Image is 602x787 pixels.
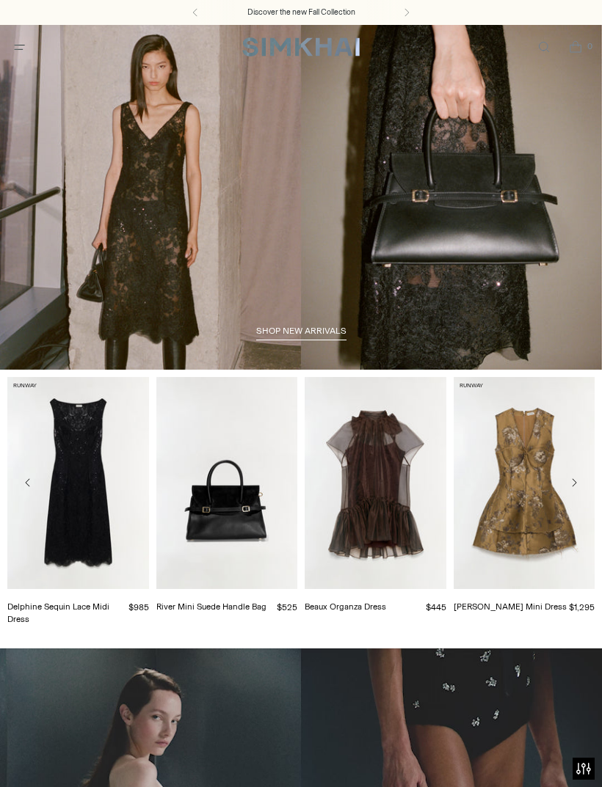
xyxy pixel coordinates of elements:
[561,469,587,496] button: Move to next carousel slide
[454,601,567,612] a: [PERSON_NAME] Mini Dress
[256,326,347,340] a: shop new arrivals
[4,32,35,62] button: Open menu modal
[156,601,266,612] a: River Mini Suede Handle Bag
[583,40,596,53] span: 0
[529,32,559,62] a: Open search modal
[247,7,355,18] a: Discover the new Fall Collection
[15,469,41,496] button: Move to previous carousel slide
[7,601,109,625] a: Delphine Sequin Lace Midi Dress
[305,601,386,612] a: Beaux Organza Dress
[560,32,590,62] a: Open cart modal
[242,37,360,58] a: SIMKHAI
[256,326,347,336] span: shop new arrivals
